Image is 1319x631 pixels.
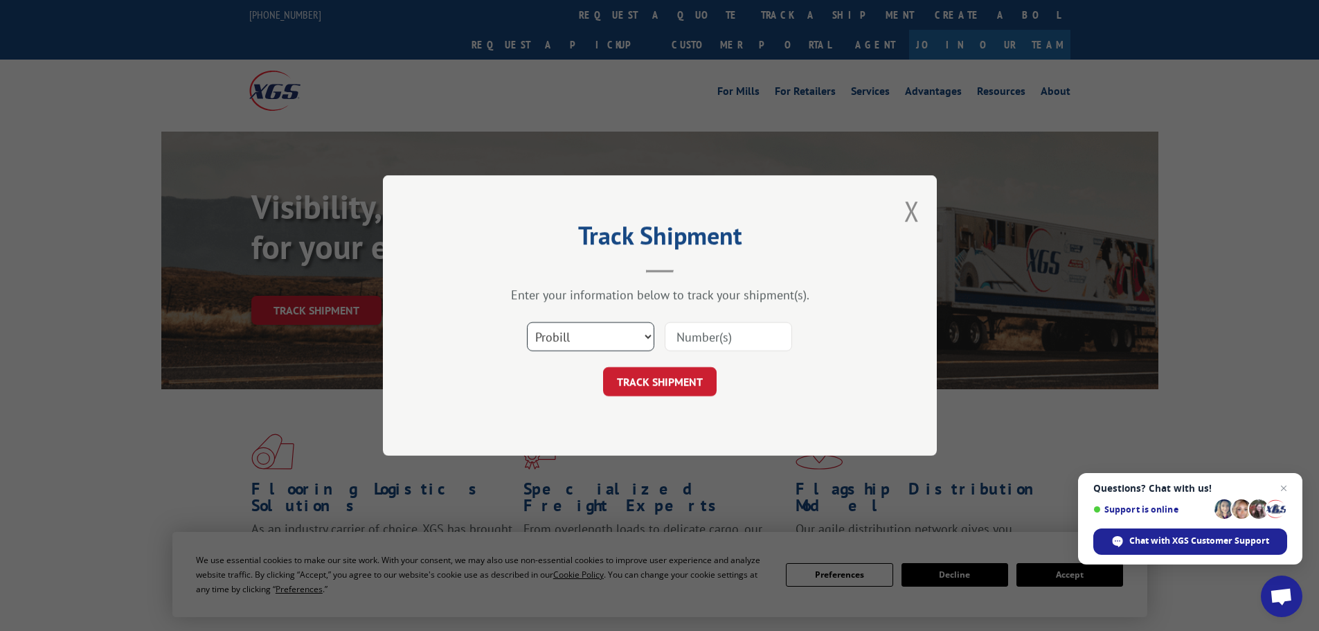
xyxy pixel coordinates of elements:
[1275,480,1292,497] span: Close chat
[452,226,868,252] h2: Track Shipment
[665,322,792,351] input: Number(s)
[1129,535,1269,547] span: Chat with XGS Customer Support
[452,287,868,303] div: Enter your information below to track your shipment(s).
[1093,483,1287,494] span: Questions? Chat with us!
[1093,528,1287,555] div: Chat with XGS Customer Support
[904,193,919,229] button: Close modal
[1093,504,1210,515] span: Support is online
[603,367,717,396] button: TRACK SHIPMENT
[1261,576,1302,617] div: Open chat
